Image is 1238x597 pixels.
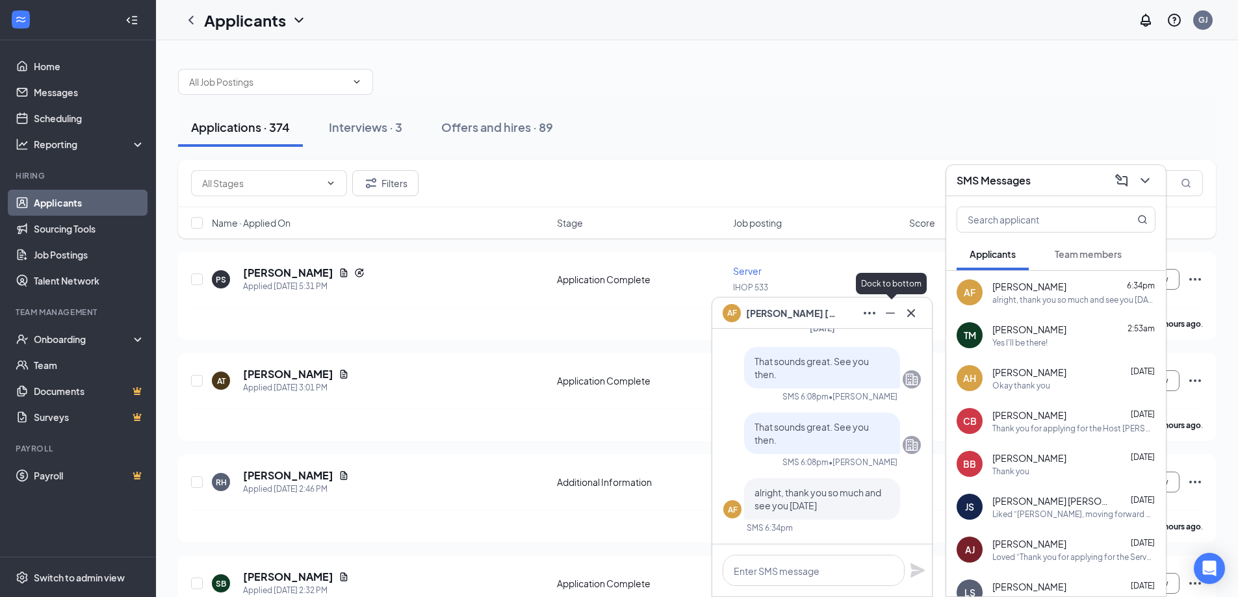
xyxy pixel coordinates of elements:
button: ComposeMessage [1111,170,1132,191]
div: Applied [DATE] 3:01 PM [243,381,349,394]
svg: Cross [903,305,919,321]
div: Additional Information [557,476,725,489]
b: 5 hours ago [1158,420,1201,430]
svg: ChevronDown [1137,173,1153,188]
svg: Document [339,572,349,582]
div: Yes I'll be there! [992,337,1048,348]
a: DocumentsCrown [34,378,145,404]
div: AF [728,504,738,515]
span: [DATE] [1131,495,1155,505]
div: GJ [1198,14,1208,25]
span: IHOP 533 [733,283,768,292]
div: AJ [965,543,975,556]
a: Sourcing Tools [34,216,145,242]
h5: [PERSON_NAME] [243,266,333,280]
h5: [PERSON_NAME] [243,570,333,584]
div: Dock to bottom [856,273,927,294]
svg: Analysis [16,138,29,151]
svg: Settings [16,571,29,584]
div: SMS 6:08pm [782,391,829,402]
svg: UserCheck [16,333,29,346]
span: [PERSON_NAME] [992,451,1066,464]
div: Application Complete [557,374,725,387]
span: [DATE] [810,324,835,333]
a: Job Postings [34,242,145,268]
div: Application Complete [557,273,725,286]
span: Name · Applied On [212,216,290,229]
div: Team Management [16,307,142,318]
a: Scheduling [34,105,145,131]
a: Talent Network [34,268,145,294]
b: 5 hours ago [1158,522,1201,531]
svg: ChevronDown [352,77,362,87]
svg: Filter [363,175,379,191]
svg: Ellipses [1187,373,1203,388]
svg: Company [904,437,920,453]
svg: Ellipses [1187,474,1203,490]
button: Filter Filters [352,170,419,196]
span: 6:34pm [1127,281,1155,290]
div: AF [964,286,975,299]
div: Interviews · 3 [329,119,402,135]
a: Team [34,352,145,378]
a: SurveysCrown [34,404,145,430]
div: alright, thank you so much and see you [DATE] [992,294,1155,305]
span: That sounds great. See you then. [754,421,869,446]
div: Loved “Thank you for applying for the Server. We will rev…” [992,552,1155,563]
span: [PERSON_NAME] [PERSON_NAME] [992,494,1109,507]
div: Thank you [992,466,1029,477]
span: • [PERSON_NAME] [829,391,897,402]
span: • [PERSON_NAME] [829,457,897,468]
div: CB [963,414,977,427]
svg: ChevronDown [291,12,307,28]
div: Applications · 374 [191,119,290,135]
svg: MagnifyingGlass [1181,178,1191,188]
span: That sounds great. See you then. [754,355,869,380]
div: Reporting [34,138,146,151]
svg: Ellipses [1187,272,1203,287]
a: Messages [34,79,145,105]
svg: QuestionInfo [1167,12,1182,28]
div: JS [965,500,974,513]
span: [PERSON_NAME] [992,323,1066,336]
h3: SMS Messages [957,173,1031,188]
svg: Reapply [354,268,365,278]
div: Hiring [16,170,142,181]
svg: Ellipses [862,305,877,321]
a: Home [34,53,145,79]
svg: ComposeMessage [1114,173,1129,188]
div: Switch to admin view [34,571,125,584]
button: Ellipses [859,303,880,324]
div: SB [216,578,226,589]
svg: MagnifyingGlass [1137,214,1148,225]
span: Score [909,216,935,229]
a: PayrollCrown [34,463,145,489]
svg: Plane [910,563,925,578]
svg: Minimize [883,305,898,321]
div: Payroll [16,443,142,454]
span: Applicants [970,248,1016,260]
button: Minimize [880,303,901,324]
button: ChevronDown [1135,170,1155,191]
h1: Applicants [204,9,286,31]
span: [PERSON_NAME] [992,537,1066,550]
span: Team members [1055,248,1122,260]
span: [DATE] [1131,538,1155,548]
div: Applied [DATE] 5:31 PM [243,280,365,293]
span: [DATE] [1131,581,1155,591]
svg: ChevronLeft [183,12,199,28]
div: TM [964,329,976,342]
div: PS [216,274,226,285]
button: Cross [901,303,922,324]
a: Applicants [34,190,145,216]
div: Applied [DATE] 2:46 PM [243,483,349,496]
svg: Document [339,369,349,379]
span: [DATE] [1131,366,1155,376]
svg: ChevronDown [326,178,336,188]
div: Onboarding [34,333,134,346]
svg: WorkstreamLogo [14,13,27,26]
span: [PERSON_NAME] [992,409,1066,422]
span: [PERSON_NAME] [992,580,1066,593]
div: Thank you for applying for the Host [PERSON_NAME]. We will review your application and we will re... [992,423,1155,434]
